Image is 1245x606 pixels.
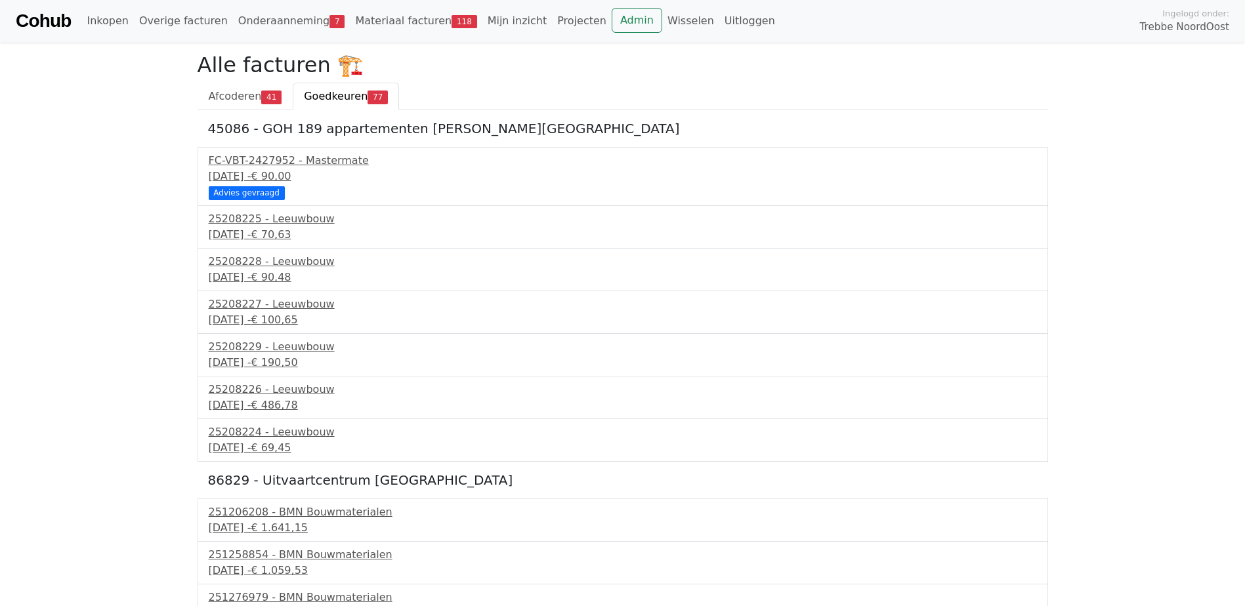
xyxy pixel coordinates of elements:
a: 25208227 - Leeuwbouw[DATE] -€ 100,65 [209,296,1037,328]
span: Goedkeuren [304,90,368,102]
span: 118 [452,15,477,28]
div: 25208228 - Leeuwbouw [209,254,1037,270]
h5: 45086 - GOH 189 appartementen [PERSON_NAME][GEOGRAPHIC_DATA] [208,121,1038,136]
a: Inkopen [81,8,133,34]
span: Ingelogd onder: [1162,7,1229,20]
div: 25208225 - Leeuwbouw [209,211,1037,227]
div: 25208227 - Leeuwbouw [209,296,1037,312]
span: 41 [261,91,282,104]
div: 251206208 - BMN Bouwmaterialen [209,504,1037,520]
span: € 90,48 [251,271,291,283]
a: Afcoderen41 [198,83,293,110]
div: [DATE] - [209,563,1037,578]
div: 25208229 - Leeuwbouw [209,339,1037,355]
div: [DATE] - [209,312,1037,328]
div: 25208226 - Leeuwbouw [209,382,1037,397]
span: € 90,00 [251,170,291,182]
span: € 1.641,15 [251,521,308,534]
a: Cohub [16,5,71,37]
div: [DATE] - [209,440,1037,456]
h2: Alle facturen 🏗️ [198,52,1048,77]
span: € 1.059,53 [251,564,308,576]
div: Advies gevraagd [209,186,285,199]
a: 25208229 - Leeuwbouw[DATE] -€ 190,50 [209,339,1037,371]
a: Admin [612,8,662,33]
div: 251258854 - BMN Bouwmaterialen [209,547,1037,563]
a: 25208226 - Leeuwbouw[DATE] -€ 486,78 [209,382,1037,413]
a: Overige facturen [134,8,233,34]
div: 25208224 - Leeuwbouw [209,424,1037,440]
span: Trebbe NoordOost [1140,20,1229,35]
a: 251258854 - BMN Bouwmaterialen[DATE] -€ 1.059,53 [209,547,1037,578]
span: 7 [329,15,345,28]
span: € 486,78 [251,399,297,411]
a: 25208224 - Leeuwbouw[DATE] -€ 69,45 [209,424,1037,456]
span: € 69,45 [251,441,291,454]
div: 251276979 - BMN Bouwmaterialen [209,590,1037,605]
h5: 86829 - Uitvaartcentrum [GEOGRAPHIC_DATA] [208,472,1038,488]
a: 25208225 - Leeuwbouw[DATE] -€ 70,63 [209,211,1037,243]
a: Goedkeuren77 [293,83,399,110]
div: [DATE] - [209,270,1037,285]
a: FC-VBT-2427952 - Mastermate[DATE] -€ 90,00 Advies gevraagd [209,153,1037,198]
span: € 100,65 [251,313,297,326]
div: [DATE] - [209,169,1037,184]
a: Uitloggen [719,8,780,34]
div: [DATE] - [209,227,1037,243]
a: Mijn inzicht [482,8,553,34]
span: Afcoderen [209,90,262,102]
div: [DATE] - [209,355,1037,371]
span: 77 [368,91,388,104]
a: 251206208 - BMN Bouwmaterialen[DATE] -€ 1.641,15 [209,504,1037,536]
a: Projecten [552,8,612,34]
a: 25208228 - Leeuwbouw[DATE] -€ 90,48 [209,254,1037,285]
div: FC-VBT-2427952 - Mastermate [209,153,1037,169]
div: [DATE] - [209,520,1037,536]
span: € 70,63 [251,228,291,241]
div: [DATE] - [209,397,1037,413]
a: Onderaanneming7 [233,8,350,34]
a: Wisselen [662,8,719,34]
span: € 190,50 [251,356,297,369]
a: Materiaal facturen118 [350,8,482,34]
